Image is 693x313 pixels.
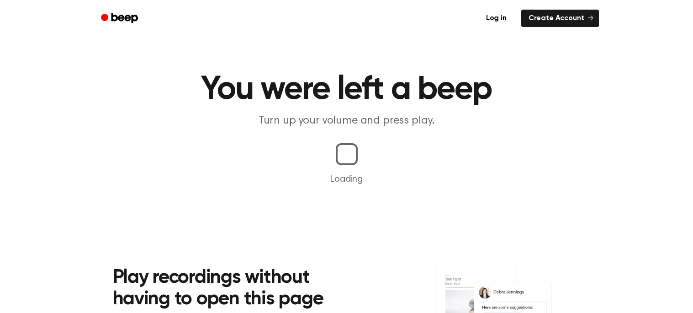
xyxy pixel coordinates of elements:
[113,73,581,106] h1: You were left a beep
[477,8,516,29] a: Log in
[11,173,682,186] p: Loading
[113,267,359,311] h2: Play recordings without having to open this page
[95,10,146,27] a: Beep
[171,113,522,129] p: Turn up your volume and press play.
[521,10,599,27] a: Create Account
